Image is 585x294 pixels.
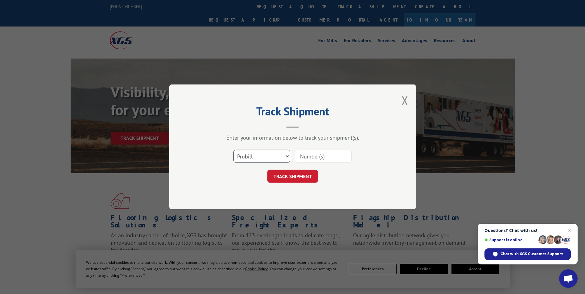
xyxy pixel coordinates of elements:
[484,248,571,260] span: Chat with XGS Customer Support
[559,269,578,288] a: Open chat
[200,107,385,119] h2: Track Shipment
[484,228,571,233] span: Questions? Chat with us!
[484,238,536,242] span: Support is online
[402,92,408,108] button: Close modal
[200,134,385,141] div: Enter your information below to track your shipment(s).
[501,251,563,257] span: Chat with XGS Customer Support
[295,150,352,163] input: Number(s)
[267,170,318,183] button: TRACK SHIPMENT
